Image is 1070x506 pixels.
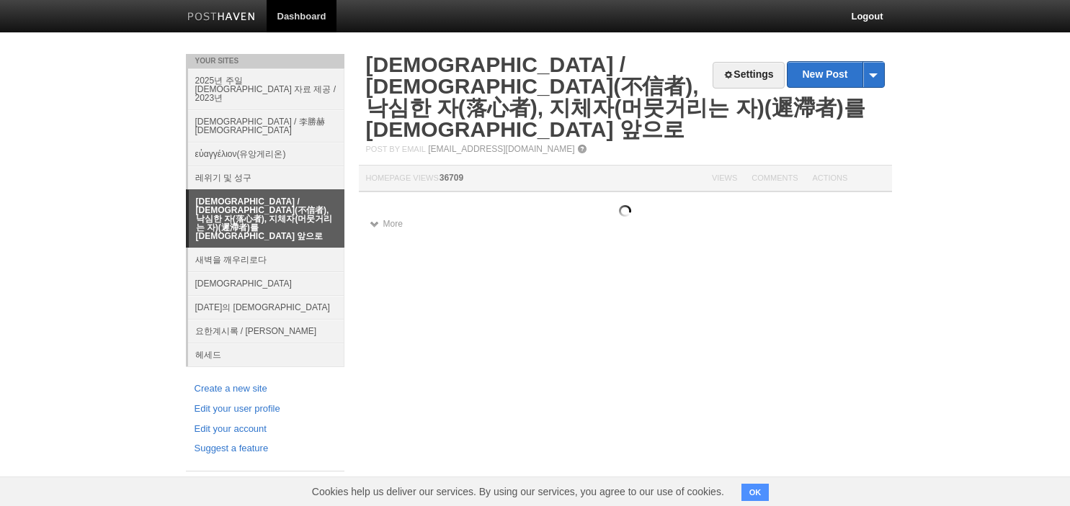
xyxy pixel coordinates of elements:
[741,484,770,501] button: OK
[806,166,892,192] th: Actions
[366,145,426,153] span: Post by Email
[195,402,336,417] a: Edit your user profile
[188,68,344,109] a: 2025년 주일 [DEMOGRAPHIC_DATA] 자료 제공 / 2023년
[188,166,344,189] a: 레위기 및 성구
[187,12,256,23] img: Posthaven-bar
[186,54,344,68] li: Your Sites
[195,441,336,456] a: Suggest a feature
[188,142,344,166] a: εὐαγγέλιον(유앙게리온)
[619,205,631,217] img: loading.gif
[428,144,574,154] a: [EMAIL_ADDRESS][DOMAIN_NAME]
[189,190,344,248] a: [DEMOGRAPHIC_DATA] / [DEMOGRAPHIC_DATA](不信者), 낙심한 자(落心者), 지체자(머뭇거리는 자)(遲滯者)를 [DEMOGRAPHIC_DATA] 앞으로
[359,166,705,192] th: Homepage Views
[188,271,344,295] a: [DEMOGRAPHIC_DATA]
[188,319,344,343] a: 요한계시록 / [PERSON_NAME]
[440,173,463,183] span: 36709
[713,62,784,89] a: Settings
[188,109,344,142] a: [DEMOGRAPHIC_DATA] / 李勝赫[DEMOGRAPHIC_DATA]
[188,295,344,319] a: [DATE]의 [DEMOGRAPHIC_DATA]
[705,166,744,192] th: Views
[188,248,344,271] a: 새벽을 깨우리로다
[298,477,739,506] span: Cookies help us deliver our services. By using our services, you agree to our use of cookies.
[188,343,344,366] a: 헤세드
[195,422,336,437] a: Edit your account
[366,53,865,141] a: [DEMOGRAPHIC_DATA] / [DEMOGRAPHIC_DATA](不信者), 낙심한 자(落心者), 지체자(머뭇거리는 자)(遲滯者)를 [DEMOGRAPHIC_DATA] 앞으로
[788,62,883,87] a: New Post
[195,381,336,397] a: Create a new site
[744,166,805,192] th: Comments
[370,219,403,229] a: More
